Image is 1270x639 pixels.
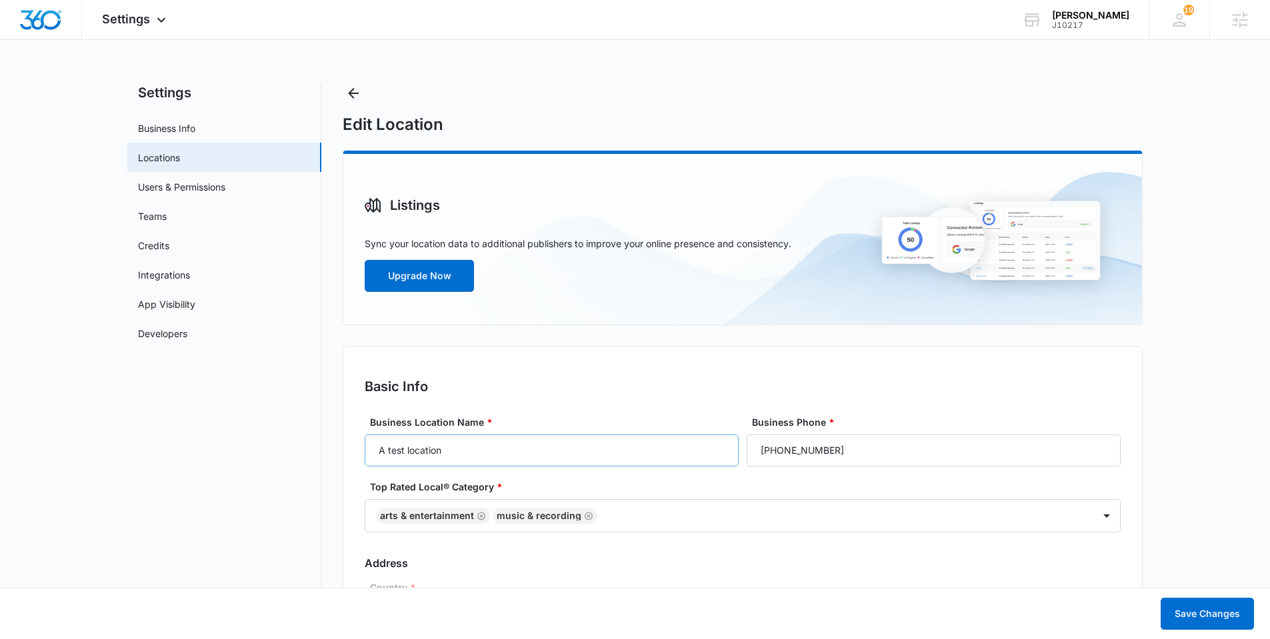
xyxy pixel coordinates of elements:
a: Users & Permissions [138,180,225,194]
div: Remove Music & Recording [581,511,593,520]
a: Locations [138,151,180,165]
button: Save Changes [1161,598,1254,630]
button: Upgrade Now [365,260,474,292]
label: Country [370,580,1126,594]
label: Business Location Name [370,415,744,429]
h2: Settings [127,83,321,103]
a: Integrations [138,268,190,282]
div: account id [1052,21,1129,30]
h3: Address [365,555,1121,571]
a: Developers [138,326,187,340]
a: Credits [138,239,169,253]
div: account name [1052,10,1129,21]
span: Settings [102,12,150,26]
label: Business Phone [752,415,1126,429]
h2: Basic Info [365,376,1121,396]
button: Back [343,83,364,104]
h1: Edit Location [343,115,443,135]
h3: Listings [390,195,440,215]
div: Music & Recording [497,511,581,520]
a: Business Info [138,121,195,135]
div: notifications count [1183,5,1194,15]
span: 19 [1183,5,1194,15]
a: Teams [138,209,167,223]
a: App Visibility [138,297,195,311]
p: Sync your location data to additional publishers to improve your online presence and consistency. [365,237,791,251]
label: Top Rated Local® Category [370,480,1126,494]
div: Remove Arts & Entertainment [474,511,486,520]
div: Arts & Entertainment [380,511,474,520]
